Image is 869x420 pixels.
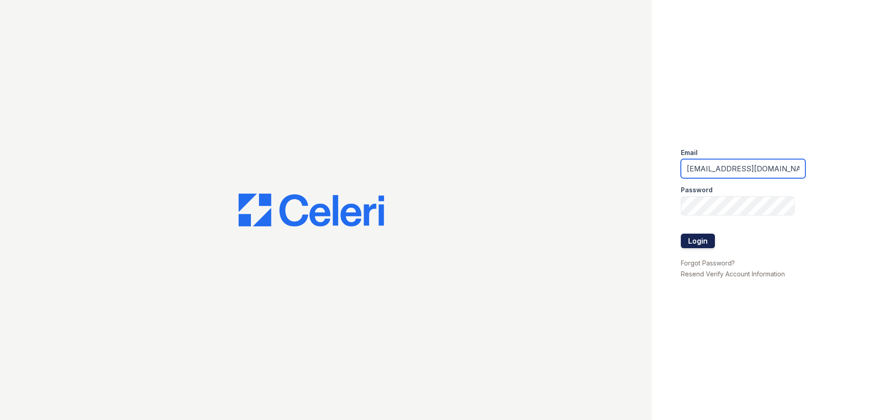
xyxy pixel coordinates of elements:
img: CE_Logo_Blue-a8612792a0a2168367f1c8372b55b34899dd931a85d93a1a3d3e32e68fde9ad4.png [239,194,384,226]
label: Email [681,148,698,157]
label: Password [681,185,713,195]
button: Login [681,234,715,248]
a: Forgot Password? [681,259,735,267]
a: Resend Verify Account Information [681,270,785,278]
